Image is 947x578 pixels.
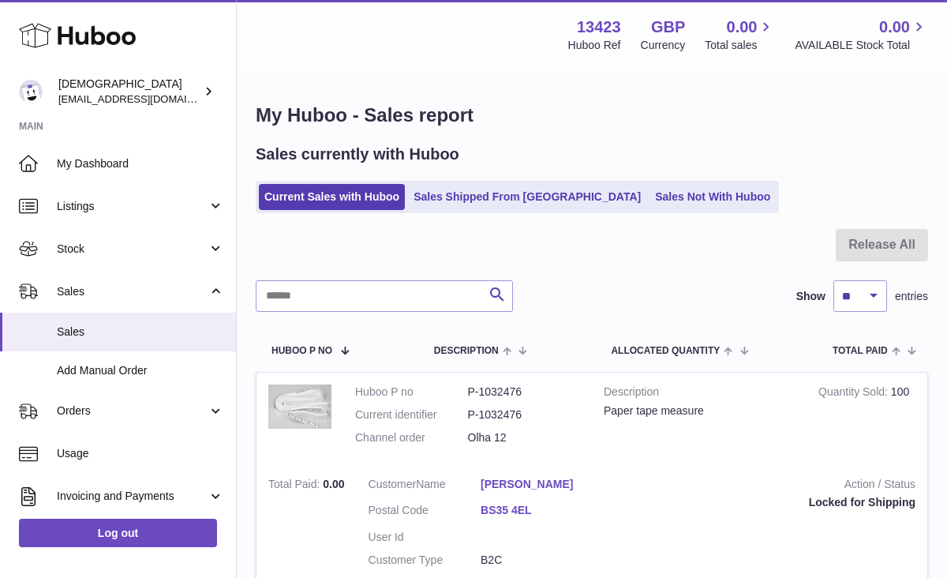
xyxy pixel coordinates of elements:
[19,80,43,103] img: olgazyuz@outlook.com
[481,503,593,518] a: BS35 4EL
[57,199,208,214] span: Listings
[611,346,720,356] span: ALLOCATED Quantity
[369,478,417,490] span: Customer
[369,553,481,568] dt: Customer Type
[481,553,593,568] dd: B2C
[895,289,928,304] span: entries
[568,38,621,53] div: Huboo Ref
[19,519,217,547] a: Log out
[57,446,224,461] span: Usage
[256,103,928,128] h1: My Huboo - Sales report
[268,478,323,494] strong: Total Paid
[705,17,775,53] a: 0.00 Total sales
[369,530,481,545] dt: User Id
[259,184,405,210] a: Current Sales with Huboo
[795,17,928,53] a: 0.00 AVAILABLE Stock Total
[355,407,468,422] dt: Current identifier
[57,363,224,378] span: Add Manual Order
[795,38,928,53] span: AVAILABLE Stock Total
[57,489,208,504] span: Invoicing and Payments
[369,477,481,496] dt: Name
[604,403,795,418] div: Paper tape measure
[577,17,621,38] strong: 13423
[649,184,776,210] a: Sales Not With Huboo
[705,38,775,53] span: Total sales
[57,403,208,418] span: Orders
[818,385,891,402] strong: Quantity Sold
[58,92,232,105] span: [EMAIL_ADDRESS][DOMAIN_NAME]
[468,430,581,445] dd: Olha 12
[355,430,468,445] dt: Channel order
[256,144,459,165] h2: Sales currently with Huboo
[434,346,499,356] span: Description
[617,495,915,510] div: Locked for Shipping
[604,385,795,403] strong: Description
[617,477,915,496] strong: Action / Status
[833,346,888,356] span: Total paid
[323,478,344,490] span: 0.00
[879,17,910,38] span: 0.00
[807,373,927,465] td: 100
[271,346,332,356] span: Huboo P no
[796,289,825,304] label: Show
[58,77,200,107] div: [DEMOGRAPHIC_DATA]
[57,242,208,257] span: Stock
[57,325,224,340] span: Sales
[651,17,685,38] strong: GBP
[57,284,208,299] span: Sales
[468,385,581,400] dd: P-1032476
[369,503,481,522] dt: Postal Code
[57,156,224,171] span: My Dashboard
[481,477,593,492] a: [PERSON_NAME]
[408,184,646,210] a: Sales Shipped From [GEOGRAPHIC_DATA]
[727,17,758,38] span: 0.00
[468,407,581,422] dd: P-1032476
[641,38,686,53] div: Currency
[268,385,331,429] img: 1739881904.png
[355,385,468,400] dt: Huboo P no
